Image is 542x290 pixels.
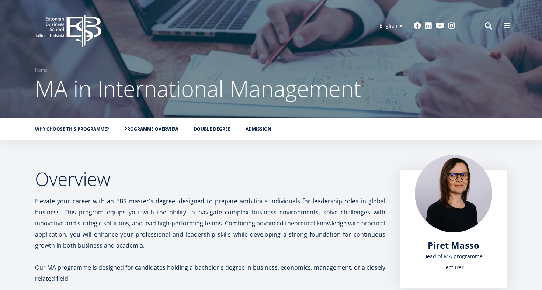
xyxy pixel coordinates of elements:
a: Admission [246,125,271,133]
a: Home [35,66,48,74]
a: Facebook [414,22,421,30]
h2: Overview [35,170,385,188]
img: Piret Masso [415,155,492,232]
a: Why choose this programme? [35,125,109,133]
span: Piret Masso [428,239,479,251]
a: Linkedin [425,22,432,30]
a: Double Degree [194,125,230,133]
p: Our MA programme is designed for candidates holding a bachelor's degree in business, economics, m... [35,262,385,284]
div: Head of MA programme, Lecturer [415,251,492,273]
a: Instagram [448,22,455,30]
span: Elevate your career with an EBS master's degree, designed to prepare ambitious individuals for le... [35,197,385,249]
span: MA in International Management [35,73,361,104]
a: Piret Masso [428,240,479,251]
a: Programme overview [124,125,178,133]
a: Youtube [436,22,444,30]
